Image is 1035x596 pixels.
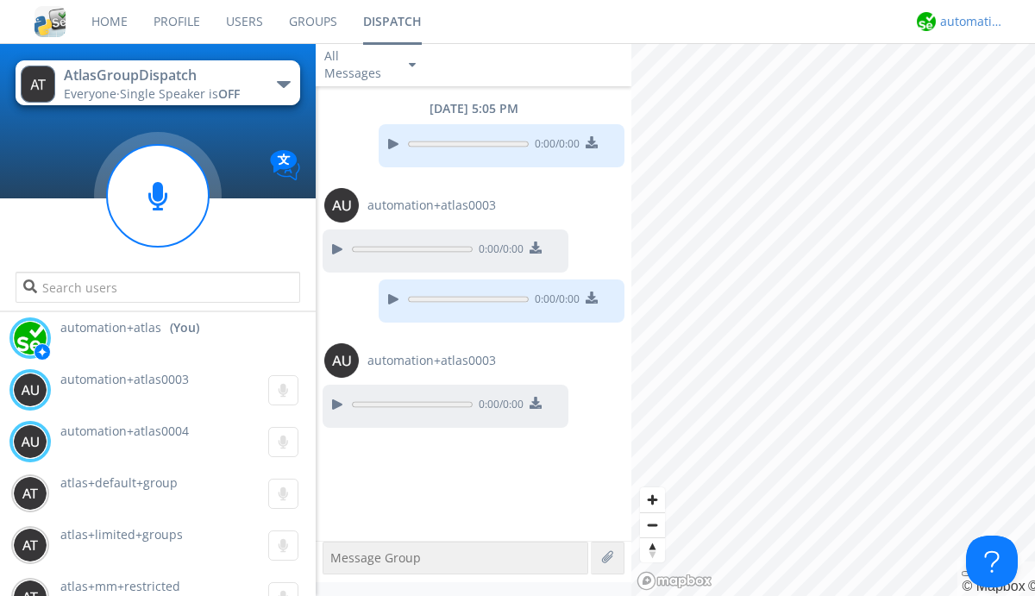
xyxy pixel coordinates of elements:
img: download media button [530,397,542,409]
span: Single Speaker is [120,85,240,102]
span: automation+atlas0003 [367,352,496,369]
iframe: Toggle Customer Support [966,536,1018,587]
a: Mapbox [962,579,1025,593]
span: Reset bearing to north [640,538,665,562]
button: Zoom in [640,487,665,512]
img: 373638.png [13,476,47,511]
span: 0:00 / 0:00 [529,292,580,311]
img: cddb5a64eb264b2086981ab96f4c1ba7 [34,6,66,37]
a: Mapbox logo [637,571,712,591]
div: Everyone · [64,85,258,103]
img: download media button [530,242,542,254]
input: Search users [16,272,299,303]
div: (You) [170,319,199,336]
span: 0:00 / 0:00 [473,397,524,416]
button: Toggle attribution [962,571,975,576]
img: 373638.png [13,373,47,407]
div: AtlasGroupDispatch [64,66,258,85]
img: Translation enabled [270,150,300,180]
div: [DATE] 5:05 PM [316,100,631,117]
span: atlas+mm+restricted [60,578,180,594]
img: download media button [586,292,598,304]
button: Zoom out [640,512,665,537]
img: caret-down-sm.svg [409,63,416,67]
span: OFF [218,85,240,102]
img: 373638.png [324,343,359,378]
img: 373638.png [21,66,55,103]
span: automation+atlas0003 [60,371,189,387]
span: atlas+default+group [60,474,178,491]
img: 373638.png [324,188,359,223]
div: automation+atlas [940,13,1005,30]
span: automation+atlas0004 [60,423,189,439]
img: 373638.png [13,424,47,459]
span: 0:00 / 0:00 [473,242,524,260]
div: All Messages [324,47,393,82]
span: Zoom out [640,513,665,537]
img: d2d01cd9b4174d08988066c6d424eccd [917,12,936,31]
span: 0:00 / 0:00 [529,136,580,155]
button: AtlasGroupDispatchEveryone·Single Speaker isOFF [16,60,299,105]
img: d2d01cd9b4174d08988066c6d424eccd [13,321,47,355]
button: Reset bearing to north [640,537,665,562]
span: atlas+limited+groups [60,526,183,543]
span: automation+atlas [60,319,161,336]
img: 373638.png [13,528,47,562]
span: automation+atlas0003 [367,197,496,214]
img: download media button [586,136,598,148]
